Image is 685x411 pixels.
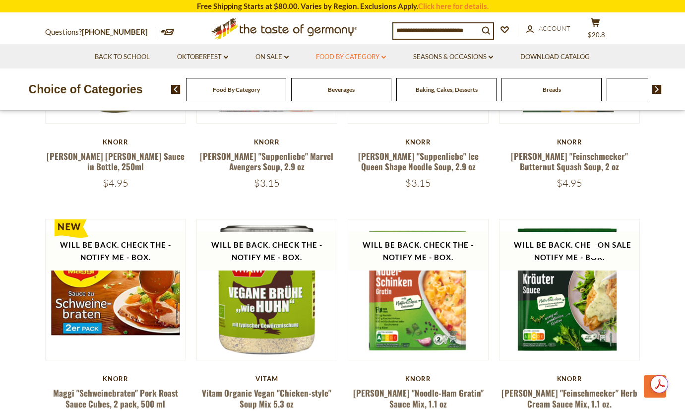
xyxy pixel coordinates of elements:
div: Knorr [499,375,640,383]
div: Vitam [196,375,338,383]
img: Vitam Organic Vegan "Chicken-style" Soup Mix 5.3 oz [197,219,337,360]
span: $20.8 [588,31,605,39]
img: next arrow [652,85,662,94]
div: Knorr [45,375,187,383]
img: Maggi "Schweinebraten" Pork Roast Sauce Cubes, 2 pack, 500 ml [46,219,186,360]
a: Seasons & Occasions [413,52,493,63]
span: $3.15 [254,177,280,189]
a: [PERSON_NAME] "Feinschmecker" Butternut Squash Soup, 2 oz [511,150,628,173]
a: Breads [543,86,561,93]
a: Maggi "Schweinebraten" Pork Roast Sauce Cubes, 2 pack, 500 ml [53,387,178,410]
a: Beverages [328,86,355,93]
a: Download Catalog [520,52,590,63]
a: On Sale [255,52,289,63]
span: $4.95 [103,177,128,189]
div: Knorr [45,138,187,146]
a: [PERSON_NAME] "Feinschmecker" Herb Cream Sauce Mix, 1.1 oz. [501,387,637,410]
a: [PERSON_NAME] [PERSON_NAME] Sauce in Bottle, 250ml [47,150,185,173]
div: Knorr [348,138,489,146]
a: Back to School [95,52,150,63]
a: Vitam Organic Vegan "Chicken-style" Soup Mix 5.3 oz [202,387,331,410]
span: $4.95 [557,177,582,189]
img: previous arrow [171,85,181,94]
a: [PERSON_NAME] "Suppenliebe" Marvel Avengers Soup, 2.9 oz [200,150,333,173]
span: Account [539,24,570,32]
a: [PHONE_NUMBER] [82,27,148,36]
div: Knorr [348,375,489,383]
a: Account [526,23,570,34]
img: Knorr "Feinschmecker" Herb Cream Sauce Mix, 1.1 oz. [499,219,640,360]
div: Knorr [499,138,640,146]
a: [PERSON_NAME] "Suppenliebe" Ice Queen Shape Noodle Soup, 2.9 oz [358,150,479,173]
a: Click here for details. [418,1,489,10]
a: [PERSON_NAME] "Noodle-Ham Gratin" Sauce Mix, 1.1 oz [353,387,484,410]
a: Food By Category [316,52,386,63]
a: Baking, Cakes, Desserts [416,86,478,93]
p: Questions? [45,26,155,39]
div: Knorr [196,138,338,146]
img: Knorr "Noodle-Ham Gratin" Sauce Mix, 1.1 oz [348,219,489,360]
span: $3.15 [405,177,431,189]
a: Food By Category [213,86,260,93]
button: $20.8 [581,18,611,43]
a: Oktoberfest [177,52,228,63]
